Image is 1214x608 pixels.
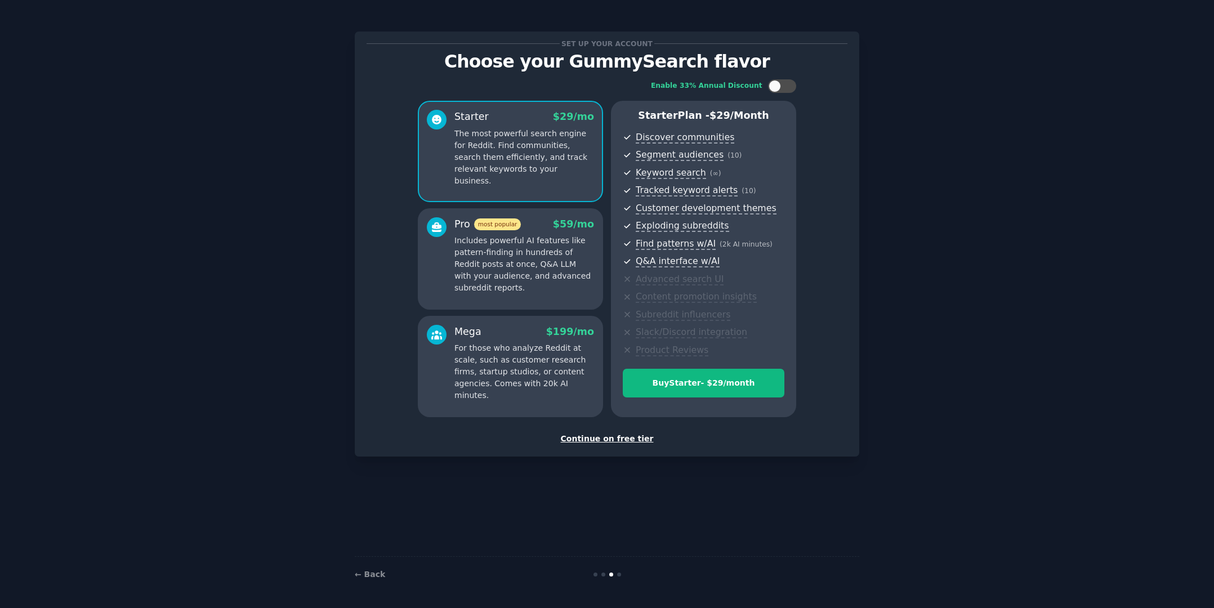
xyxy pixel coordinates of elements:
[727,151,742,159] span: ( 10 )
[454,235,594,294] p: Includes powerful AI features like pattern-finding in hundreds of Reddit posts at once, Q&A LLM w...
[636,327,747,338] span: Slack/Discord integration
[367,52,847,71] p: Choose your GummySearch flavor
[454,325,481,339] div: Mega
[367,433,847,445] div: Continue on free tier
[636,256,720,267] span: Q&A interface w/AI
[742,187,756,195] span: ( 10 )
[651,81,762,91] div: Enable 33% Annual Discount
[636,274,724,285] span: Advanced search UI
[636,220,729,232] span: Exploding subreddits
[474,218,521,230] span: most popular
[560,38,655,50] span: Set up your account
[546,326,594,337] span: $ 199 /mo
[623,109,784,123] p: Starter Plan -
[623,377,784,389] div: Buy Starter - $ 29 /month
[709,110,769,121] span: $ 29 /month
[454,128,594,187] p: The most powerful search engine for Reddit. Find communities, search them efficiently, and track ...
[710,169,721,177] span: ( ∞ )
[636,309,730,321] span: Subreddit influencers
[454,342,594,401] p: For those who analyze Reddit at scale, such as customer research firms, startup studios, or conte...
[623,369,784,397] button: BuyStarter- $29/month
[553,218,594,230] span: $ 59 /mo
[636,238,716,250] span: Find patterns w/AI
[636,185,738,196] span: Tracked keyword alerts
[553,111,594,122] span: $ 29 /mo
[636,167,706,179] span: Keyword search
[636,291,757,303] span: Content promotion insights
[454,110,489,124] div: Starter
[720,240,773,248] span: ( 2k AI minutes )
[636,132,734,144] span: Discover communities
[636,203,776,214] span: Customer development themes
[636,149,724,161] span: Segment audiences
[636,345,708,356] span: Product Reviews
[454,217,521,231] div: Pro
[355,570,385,579] a: ← Back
